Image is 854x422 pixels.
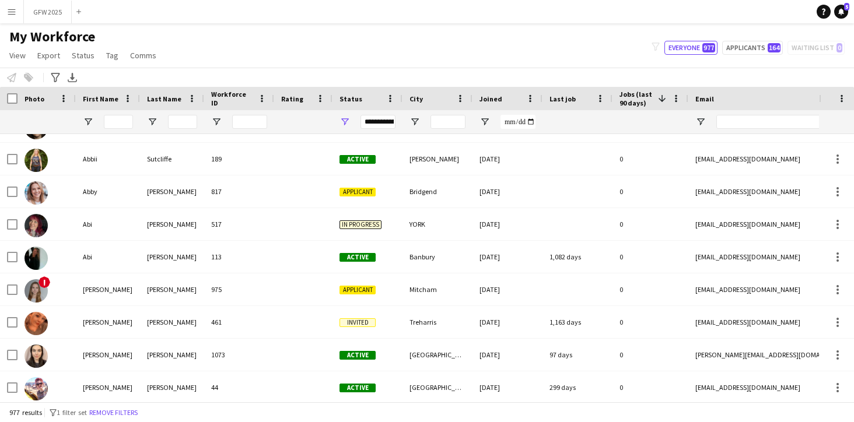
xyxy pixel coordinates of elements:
[232,115,267,129] input: Workforce ID Filter Input
[65,71,79,85] app-action-btn: Export XLSX
[67,48,99,63] a: Status
[612,175,688,208] div: 0
[140,241,204,273] div: [PERSON_NAME]
[480,94,502,103] span: Joined
[147,94,181,103] span: Last Name
[612,371,688,403] div: 0
[339,253,376,262] span: Active
[24,279,48,303] img: Abigail Foster
[339,286,376,294] span: Applicant
[402,208,473,240] div: YORK
[281,94,303,103] span: Rating
[695,94,714,103] span: Email
[9,28,95,45] span: My Workforce
[204,273,274,305] div: 975
[130,50,156,61] span: Comms
[24,344,48,368] img: Abigail Hindley
[339,384,376,392] span: Active
[501,115,535,129] input: Joined Filter Input
[402,175,473,208] div: Bridgend
[430,115,466,129] input: City Filter Input
[339,220,381,229] span: In progress
[542,241,612,273] div: 1,082 days
[473,175,542,208] div: [DATE]
[695,117,706,127] button: Open Filter Menu
[402,143,473,175] div: [PERSON_NAME]
[211,90,253,107] span: Workforce ID
[204,175,274,208] div: 817
[24,181,48,205] img: Abby Edwards
[542,339,612,371] div: 97 days
[339,351,376,360] span: Active
[72,50,94,61] span: Status
[204,208,274,240] div: 517
[612,273,688,305] div: 0
[101,48,123,63] a: Tag
[24,247,48,270] img: Abi Morris
[549,94,576,103] span: Last job
[76,175,140,208] div: Abby
[76,371,140,403] div: [PERSON_NAME]
[204,339,274,371] div: 1073
[48,71,62,85] app-action-btn: Advanced filters
[473,273,542,305] div: [DATE]
[339,188,376,196] span: Applicant
[473,306,542,338] div: [DATE]
[473,143,542,175] div: [DATE]
[664,41,717,55] button: Everyone977
[211,117,222,127] button: Open Filter Menu
[480,117,490,127] button: Open Filter Menu
[402,306,473,338] div: Treharris
[473,339,542,371] div: [DATE]
[204,143,274,175] div: 189
[104,115,133,129] input: First Name Filter Input
[24,94,44,103] span: Photo
[473,208,542,240] div: [DATE]
[542,306,612,338] div: 1,163 days
[612,339,688,371] div: 0
[9,50,26,61] span: View
[542,371,612,403] div: 299 days
[339,155,376,164] span: Active
[76,208,140,240] div: Abi
[76,143,140,175] div: Abbii
[473,241,542,273] div: [DATE]
[612,143,688,175] div: 0
[409,94,423,103] span: City
[619,90,653,107] span: Jobs (last 90 days)
[612,241,688,273] div: 0
[402,241,473,273] div: Banbury
[409,117,420,127] button: Open Filter Menu
[5,48,30,63] a: View
[204,306,274,338] div: 461
[24,1,72,23] button: GFW 2025
[140,371,204,403] div: [PERSON_NAME]
[140,306,204,338] div: [PERSON_NAME]
[125,48,161,63] a: Comms
[702,43,715,52] span: 977
[33,48,65,63] a: Export
[768,43,780,52] span: 164
[612,306,688,338] div: 0
[339,94,362,103] span: Status
[402,339,473,371] div: [GEOGRAPHIC_DATA]
[38,276,50,288] span: !
[76,273,140,305] div: [PERSON_NAME]
[140,143,204,175] div: Sutcliffe
[24,312,48,335] img: Abigail Gould
[24,214,48,237] img: Abi Flack
[402,273,473,305] div: Mitcham
[76,306,140,338] div: [PERSON_NAME]
[339,117,350,127] button: Open Filter Menu
[204,371,274,403] div: 44
[168,115,197,129] input: Last Name Filter Input
[83,94,118,103] span: First Name
[147,117,157,127] button: Open Filter Menu
[844,3,849,10] span: 5
[106,50,118,61] span: Tag
[76,339,140,371] div: [PERSON_NAME]
[140,208,204,240] div: [PERSON_NAME]
[402,371,473,403] div: [GEOGRAPHIC_DATA]
[37,50,60,61] span: Export
[83,117,93,127] button: Open Filter Menu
